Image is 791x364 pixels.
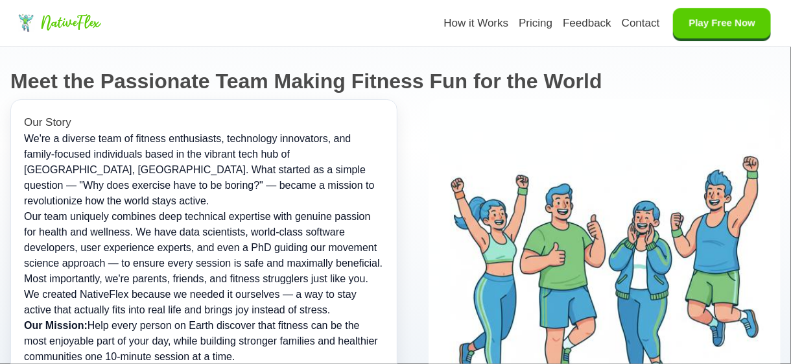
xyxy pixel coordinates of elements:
p: We're a diverse team of fitness enthusiasts, technology innovators, and family-focused individual... [24,131,384,209]
p: Most importantly, we're parents, friends, and fitness strugglers just like you. We created Native... [24,271,384,318]
h3: Our Story [24,114,384,131]
button: Play Free Now [673,8,771,38]
a: How it Works [443,15,508,32]
img: NativeFlex [17,14,35,32]
a: Contact [622,15,660,32]
a: Feedback [563,15,611,32]
span: NativeFlex [40,15,100,30]
h2: Meet the Passionate Team Making Fitness Fun for the World [10,66,781,97]
b: Our Mission: [24,320,88,331]
p: Our team uniquely combines deep technical expertise with genuine passion for health and wellness.... [24,209,384,271]
a: Pricing [519,15,552,32]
